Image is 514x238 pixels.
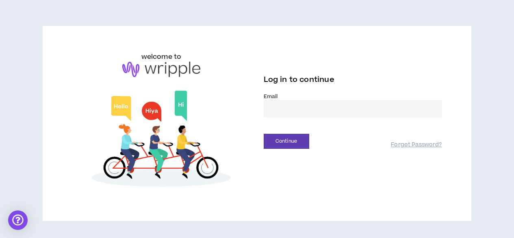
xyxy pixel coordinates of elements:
[264,93,442,100] label: Email
[391,141,442,149] a: Forgot Password?
[141,52,182,62] h6: welcome to
[264,75,334,85] span: Log in to continue
[122,62,200,77] img: logo-brand.png
[72,85,250,195] img: Welcome to Wripple
[8,210,28,230] div: Open Intercom Messenger
[264,134,309,149] button: Continue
